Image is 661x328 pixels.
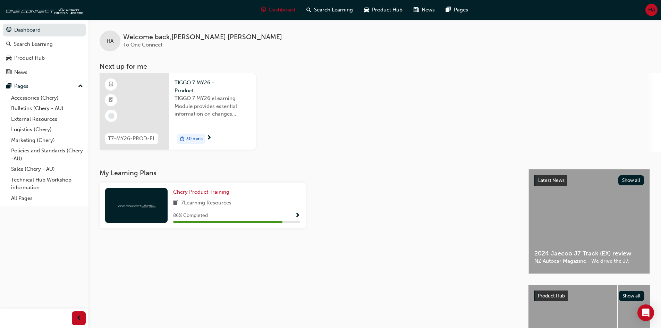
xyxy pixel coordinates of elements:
a: Latest NewsShow all2024 Jaecoo J7 Track (EX) reviewNZ Autocar Magazine - We drive the J7. [528,169,650,274]
span: HA [648,6,655,14]
span: Product Hub [372,6,402,14]
span: Search Learning [314,6,353,14]
button: Show all [618,175,644,185]
a: News [3,66,86,79]
span: up-icon [78,82,83,91]
button: Pages [3,80,86,93]
a: Dashboard [3,24,86,36]
span: search-icon [306,6,311,14]
span: NZ Autocar Magazine - We drive the J7. [534,257,644,265]
a: guage-iconDashboard [255,3,301,17]
span: Latest News [538,177,565,183]
a: Latest NewsShow all [534,175,644,186]
span: booktick-icon [109,96,113,105]
span: learningRecordVerb_NONE-icon [108,113,115,119]
a: car-iconProduct Hub [358,3,408,17]
a: Technical Hub Workshop information [8,175,86,193]
a: Chery Product Training [173,188,232,196]
span: HA [107,37,113,45]
a: Marketing (Chery) [8,135,86,146]
span: Dashboard [269,6,295,14]
span: pages-icon [6,83,11,90]
div: Product Hub [14,54,45,62]
a: Logistics (Chery) [8,124,86,135]
h3: My Learning Plans [100,169,517,177]
a: Accessories (Chery) [8,93,86,103]
span: pages-icon [446,6,451,14]
span: To One Connect [123,42,162,48]
span: guage-icon [6,27,11,33]
a: search-iconSearch Learning [301,3,358,17]
span: guage-icon [261,6,266,14]
span: book-icon [173,199,178,208]
span: Product Hub [538,293,565,299]
a: T7-MY26-PROD-ELTIGGO 7 MY26 - ProductTIGGO 7 MY26 eLearning Module provides essential information... [100,73,256,150]
a: Policies and Standards (Chery -AU) [8,145,86,164]
span: prev-icon [76,314,82,323]
img: oneconnect [117,202,155,209]
span: Show Progress [295,213,300,219]
span: news-icon [6,69,11,76]
button: HA [645,4,658,16]
span: TIGGO 7 MY26 eLearning Module provides essential information on changes introduced with the new M... [175,94,250,118]
span: search-icon [6,41,11,48]
div: Pages [14,82,28,90]
span: 2024 Jaecoo J7 Track (EX) review [534,250,644,258]
span: Welcome back , [PERSON_NAME] [PERSON_NAME] [123,33,282,41]
a: Search Learning [3,38,86,51]
span: car-icon [6,55,11,61]
button: Show all [619,291,645,301]
div: News [14,68,27,76]
a: news-iconNews [408,3,440,17]
span: Pages [454,6,468,14]
a: pages-iconPages [440,3,474,17]
div: Open Intercom Messenger [637,304,654,321]
h3: Next up for me [88,62,661,70]
span: Chery Product Training [173,189,229,195]
button: Show Progress [295,211,300,220]
span: 30 mins [186,135,203,143]
span: next-icon [206,135,212,141]
span: learningResourceType_ELEARNING-icon [109,80,113,89]
a: Sales (Chery - AU) [8,164,86,175]
span: 86 % Completed [173,212,208,220]
span: TIGGO 7 MY26 - Product [175,79,250,94]
a: Bulletins (Chery - AU) [8,103,86,114]
a: Product Hub [3,52,86,65]
a: External Resources [8,114,86,125]
a: All Pages [8,193,86,204]
img: oneconnect [3,3,83,17]
span: 7 Learning Resources [181,199,231,208]
span: T7-MY26-PROD-EL [108,135,155,143]
span: duration-icon [180,134,185,143]
div: Search Learning [14,40,53,48]
span: News [422,6,435,14]
a: Product HubShow all [534,291,644,302]
button: DashboardSearch LearningProduct HubNews [3,22,86,80]
span: news-icon [414,6,419,14]
span: car-icon [364,6,369,14]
